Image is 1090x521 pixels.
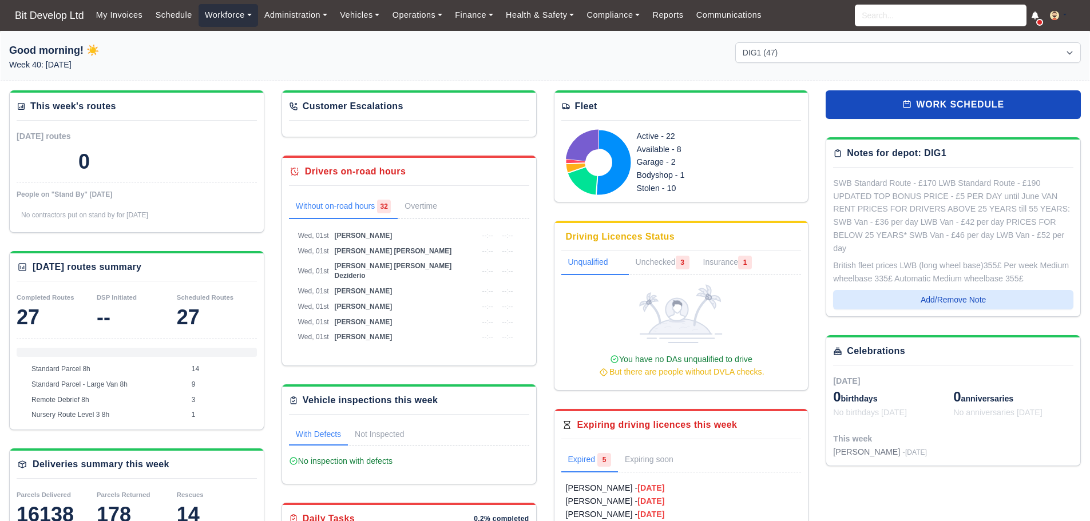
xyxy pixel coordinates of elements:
span: [PERSON_NAME] [PERSON_NAME] [335,247,452,255]
div: This week's routes [30,100,116,113]
span: Standard Parcel 8h [31,365,90,373]
span: 5 [597,453,611,467]
div: Garage - 2 [637,156,757,169]
button: Add/Remove Note [833,290,1073,309]
span: 32 [377,200,391,213]
span: Standard Parcel - Large Van 8h [31,380,128,388]
strong: [DATE] [637,496,664,506]
span: [PERSON_NAME] [335,232,393,240]
span: Wed, 01st [298,303,329,311]
td: 1 [189,407,257,423]
div: Nursery Route Level 3 8h [248,348,257,357]
strong: [DATE] [637,510,664,519]
a: Unqualified [561,251,629,275]
span: --:-- [482,232,493,240]
div: But there are people without DVLA checks. [566,365,797,379]
a: [PERSON_NAME] -[DATE] [566,495,797,508]
span: --:-- [482,247,493,255]
a: Not Inspected [348,424,411,446]
span: 0 [833,389,841,404]
div: Customer Escalations [303,100,403,113]
a: Insurance [696,251,759,275]
span: --:-- [502,267,513,275]
div: People on "Stand By" [DATE] [17,190,257,199]
div: You have no DAs unqualified to drive [566,353,797,379]
input: Search... [855,5,1026,26]
a: Health & Safety [500,4,581,26]
div: [DATE] routes summary [33,260,141,274]
span: Remote Debrief 8h [31,396,89,404]
span: --:-- [482,318,493,326]
a: [PERSON_NAME] -[DATE] [566,482,797,495]
span: No anniversaries [DATE] [953,408,1043,417]
div: [DATE] routes [17,130,137,143]
p: Week 40: [DATE] [9,58,355,71]
a: Schedule [149,4,198,26]
span: [PERSON_NAME] [335,333,393,341]
span: [PERSON_NAME] [335,318,393,326]
div: Drivers on-road hours [305,165,406,178]
div: Notes for depot: DIG1 [847,146,946,160]
span: [PERSON_NAME] [PERSON_NAME] Deziderio [335,262,452,280]
small: Rescues [177,491,204,498]
a: Unchecked [629,251,696,275]
a: Expired [561,448,618,472]
span: This week [833,434,872,443]
a: Communications [690,4,768,26]
div: Bodyshop - 1 [637,169,757,182]
span: No birthdays [DATE] [833,408,907,417]
div: birthdays [833,388,953,406]
small: DSP Initiated [97,294,137,301]
div: Expiring driving licences this week [577,418,738,432]
span: --:-- [502,318,513,326]
span: Wed, 01st [298,267,329,275]
span: 0 [953,389,961,404]
div: 0 [78,150,90,173]
a: Bit Develop Ltd [9,5,90,27]
span: --:-- [502,287,513,295]
td: 3 [189,392,257,408]
a: Overtime [398,195,460,219]
div: [PERSON_NAME] - [833,446,927,459]
a: Finance [449,4,500,26]
a: Workforce [199,4,258,26]
h1: Good morning! ☀️ [9,42,355,58]
span: --:-- [502,232,513,240]
span: --:-- [502,333,513,341]
small: Completed Routes [17,294,74,301]
div: SWB Standard Route - £170 LWB Standard Route - £190 UPDATED TOP BONUS PRICE - £5 PER DAY until Ju... [833,177,1073,255]
a: My Invoices [90,4,149,26]
div: Available - 8 [637,143,757,156]
span: --:-- [482,303,493,311]
small: Scheduled Routes [177,294,233,301]
span: Bit Develop Ltd [9,4,90,27]
span: --:-- [482,333,493,341]
span: Wed, 01st [298,247,329,255]
span: Nursery Route Level 3 8h [31,411,109,419]
span: --:-- [502,303,513,311]
span: --:-- [502,247,513,255]
div: anniversaries [953,388,1073,406]
div: Standard Parcel - Large Van 8h [141,348,221,357]
td: 9 [189,377,257,392]
a: [PERSON_NAME] -[DATE] [566,508,797,521]
span: Wed, 01st [298,232,329,240]
small: Parcels Returned [97,491,150,498]
div: Fleet [575,100,597,113]
span: Wed, 01st [298,287,329,295]
div: Active - 22 [637,130,757,143]
td: 14 [189,361,257,377]
small: Parcels Delivered [17,491,71,498]
div: Remote Debrief 8h [221,348,248,357]
span: Wed, 01st [298,333,329,341]
a: Administration [258,4,334,26]
div: Vehicle inspections this week [303,393,438,407]
span: 3 [676,256,689,269]
div: 27 [177,306,257,329]
span: No inspection with defects [289,456,393,466]
div: Celebrations [847,344,905,358]
span: [PERSON_NAME] [335,287,393,295]
span: [DATE] [833,376,860,385]
span: --:-- [482,287,493,295]
a: Expiring soon [618,448,696,472]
